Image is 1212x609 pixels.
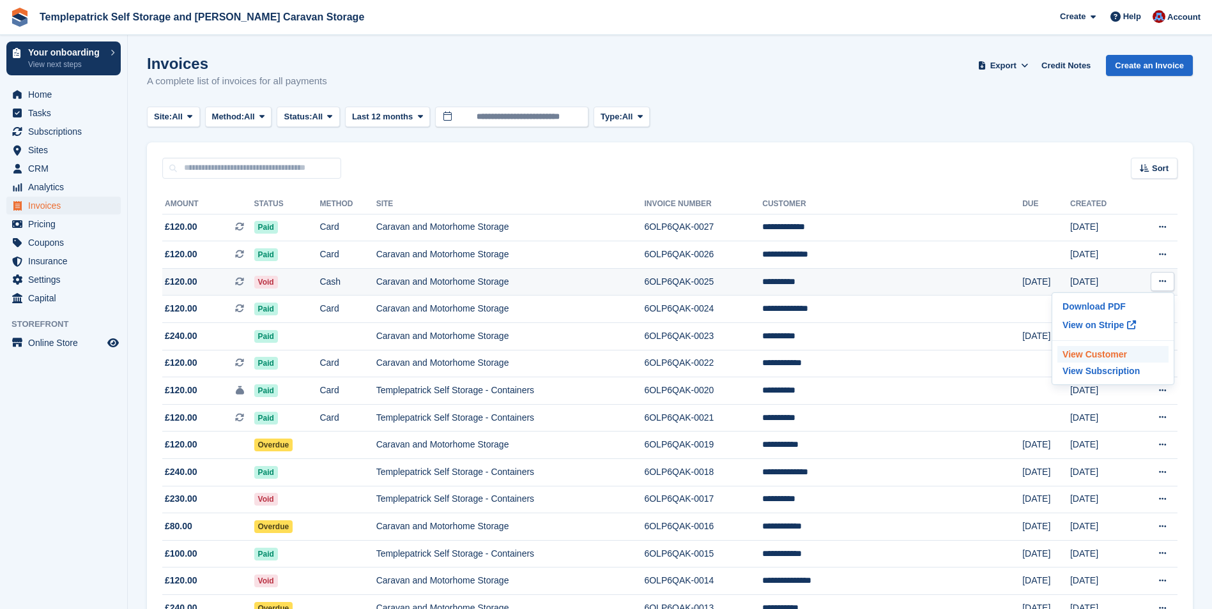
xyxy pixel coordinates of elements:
td: Caravan and Motorhome Storage [376,214,645,241]
p: Your onboarding [28,48,104,57]
span: Home [28,86,105,103]
td: [DATE] [1070,241,1132,269]
td: Templepatrick Self Storage - Containers [376,377,645,405]
p: View Subscription [1057,363,1169,379]
td: Caravan and Motorhome Storage [376,432,645,459]
span: Paid [254,357,278,370]
td: [DATE] [1070,404,1132,432]
th: Site [376,194,645,214]
button: Site: All [147,107,200,128]
span: Overdue [254,520,293,533]
span: £120.00 [165,275,197,289]
span: Coupons [28,234,105,252]
span: Paid [254,548,278,560]
span: £240.00 [165,465,197,479]
a: menu [6,86,121,103]
span: Tasks [28,104,105,122]
th: Amount [162,194,254,214]
span: £120.00 [165,411,197,425]
td: 6OLP6QAK-0016 [644,513,762,541]
td: Caravan and Motorhome Storage [376,268,645,296]
a: menu [6,178,121,196]
p: A complete list of invoices for all payments [147,74,327,89]
span: Sort [1152,162,1169,175]
span: Pricing [28,215,105,233]
th: Created [1070,194,1132,214]
a: View Customer [1057,346,1169,363]
span: Export [990,59,1016,72]
td: 6OLP6QAK-0017 [644,486,762,513]
td: Caravan and Motorhome Storage [376,350,645,377]
span: £80.00 [165,520,192,533]
td: 6OLP6QAK-0020 [644,377,762,405]
span: Storefront [12,318,127,331]
a: menu [6,197,121,214]
td: Caravan and Motorhome Storage [376,241,645,269]
a: menu [6,215,121,233]
span: Sites [28,141,105,159]
a: menu [6,141,121,159]
td: Card [319,350,376,377]
td: Templepatrick Self Storage - Containers [376,404,645,432]
td: 6OLP6QAK-0021 [644,404,762,432]
a: Preview store [105,335,121,350]
span: Subscriptions [28,123,105,140]
th: Due [1022,194,1070,214]
td: Card [319,296,376,323]
a: Credit Notes [1036,55,1096,76]
a: menu [6,252,121,270]
td: [DATE] [1070,568,1132,595]
span: Paid [254,330,278,343]
span: £120.00 [165,248,197,261]
span: Paid [254,466,278,479]
td: Card [319,377,376,405]
th: Invoice Number [644,194,762,214]
button: Type: All [594,107,650,128]
td: Caravan and Motorhome Storage [376,323,645,350]
span: CRM [28,160,105,177]
button: Last 12 months [345,107,430,128]
span: All [244,110,255,123]
td: Card [319,214,376,241]
td: 6OLP6QAK-0023 [644,323,762,350]
span: Last 12 months [352,110,413,123]
td: 6OLP6QAK-0015 [644,540,762,568]
td: Card [319,241,376,269]
img: stora-icon-8386f47178a22dfd0bd8f6a31ec36ba5ce8667c1dd55bd0f319d3a0aa187defe.svg [10,8,29,27]
span: Overdue [254,439,293,451]
td: [DATE] [1022,540,1070,568]
td: Cash [319,268,376,296]
a: View on Stripe [1057,315,1169,335]
span: Settings [28,271,105,289]
th: Status [254,194,320,214]
td: 6OLP6QAK-0019 [644,432,762,459]
span: Account [1167,11,1200,24]
a: Download PDF [1057,298,1169,315]
span: Paid [254,384,278,397]
span: Paid [254,412,278,425]
td: 6OLP6QAK-0022 [644,350,762,377]
button: Export [975,55,1031,76]
th: Method [319,194,376,214]
button: Status: All [277,107,339,128]
p: View next steps [28,59,104,70]
td: [DATE] [1070,214,1132,241]
td: [DATE] [1022,268,1070,296]
td: Templepatrick Self Storage - Containers [376,459,645,486]
span: £120.00 [165,220,197,234]
span: Insurance [28,252,105,270]
td: [DATE] [1022,432,1070,459]
td: [DATE] [1022,486,1070,513]
button: Method: All [205,107,272,128]
span: All [622,110,633,123]
a: Your onboarding View next steps [6,41,121,75]
td: [DATE] [1070,377,1132,405]
a: menu [6,104,121,122]
a: menu [6,123,121,140]
span: Status: [284,110,312,123]
span: Paid [254,248,278,261]
span: £240.00 [165,329,197,343]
